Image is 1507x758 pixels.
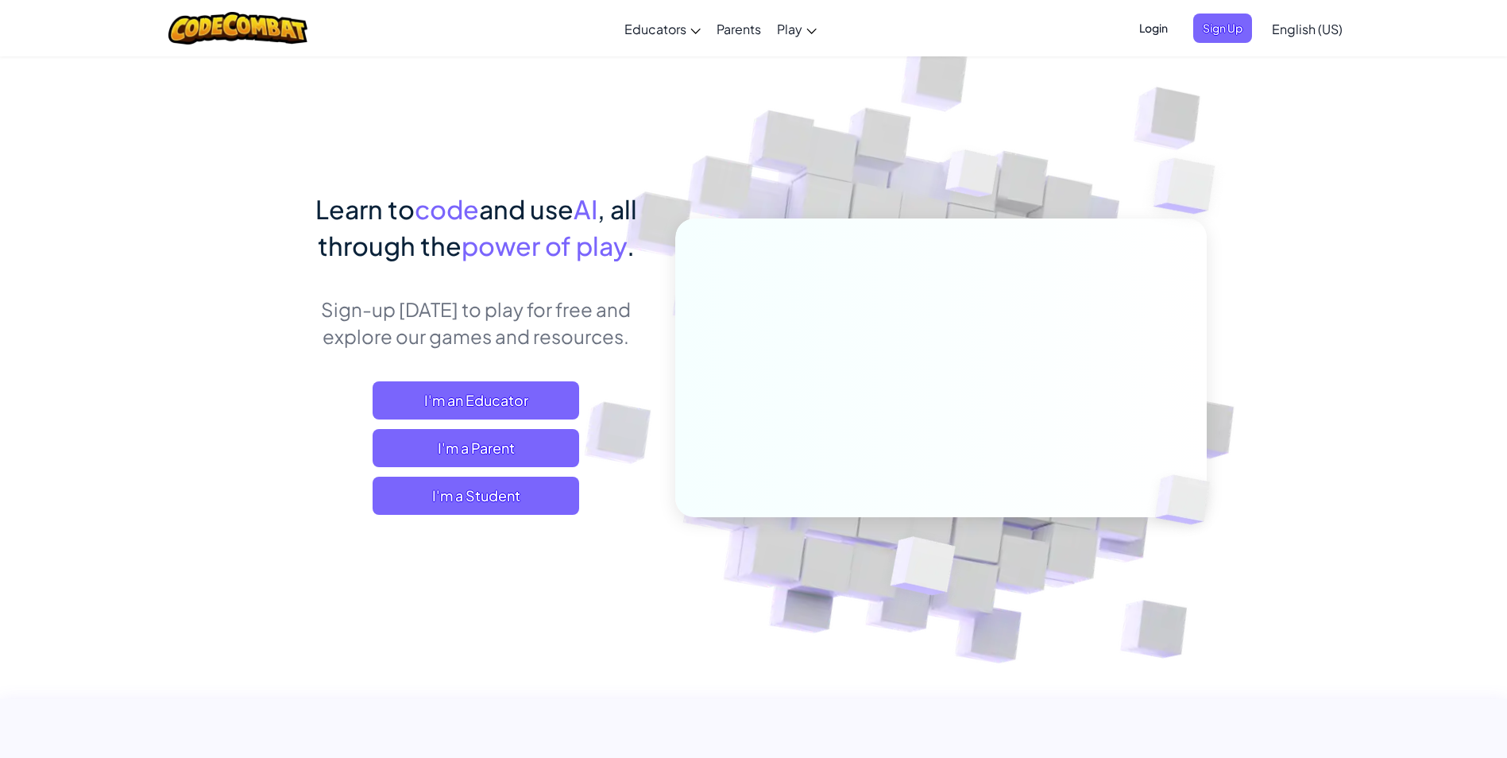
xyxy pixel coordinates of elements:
button: I'm a Student [373,477,579,515]
span: English (US) [1272,21,1343,37]
img: Overlap cubes [1122,119,1259,253]
p: Sign-up [DATE] to play for free and explore our games and resources. [301,296,651,350]
span: power of play [462,230,627,261]
button: Login [1130,14,1177,43]
a: Play [769,7,825,50]
a: English (US) [1264,7,1351,50]
span: code [415,193,479,225]
span: and use [479,193,574,225]
span: AI [574,193,597,225]
img: Overlap cubes [915,118,1030,237]
span: Educators [624,21,686,37]
img: Overlap cubes [851,503,993,635]
img: CodeCombat logo [168,12,307,44]
span: Learn to [315,193,415,225]
span: . [627,230,635,261]
a: Educators [616,7,709,50]
button: Sign Up [1193,14,1252,43]
a: I'm an Educator [373,381,579,420]
span: Play [777,21,802,37]
img: Overlap cubes [1128,442,1247,558]
a: Parents [709,7,769,50]
a: I'm a Parent [373,429,579,467]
